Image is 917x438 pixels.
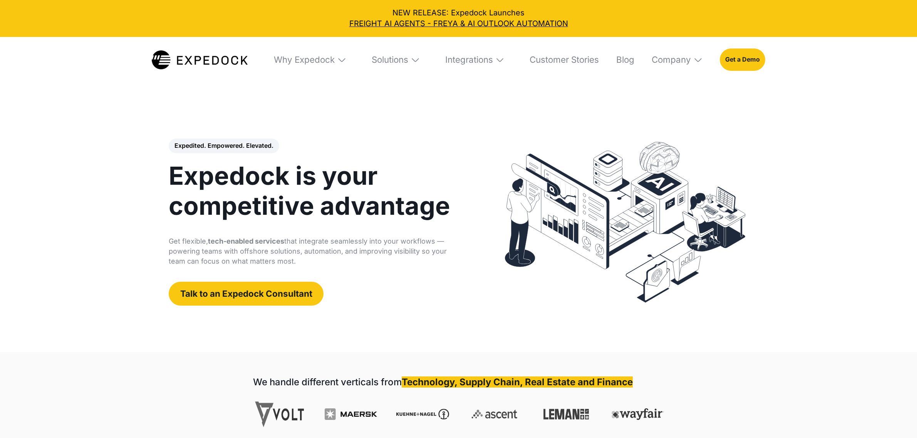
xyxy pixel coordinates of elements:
div: Integrations [445,54,493,65]
strong: We handle different verticals from [253,376,402,388]
p: Get flexible, that integrate seamlessly into your workflows — powering teams with offshore soluti... [169,236,465,266]
div: NEW RELEASE: Expedock Launches [8,8,909,29]
a: Blog [609,37,634,83]
a: FREIGHT AI AGENTS - FREYA & AI OUTLOOK AUTOMATION [8,18,909,29]
strong: Technology, Supply Chain, Real Estate and Finance [402,376,633,388]
h1: Expedock is your competitive advantage [169,161,465,221]
div: Company [652,54,691,65]
a: Get a Demo [720,48,765,71]
strong: tech-enabled services [208,237,284,245]
a: Customer Stories [522,37,599,83]
div: Why Expedock [274,54,335,65]
a: Talk to an Expedock Consultant [169,282,324,306]
div: Solutions [372,54,408,65]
